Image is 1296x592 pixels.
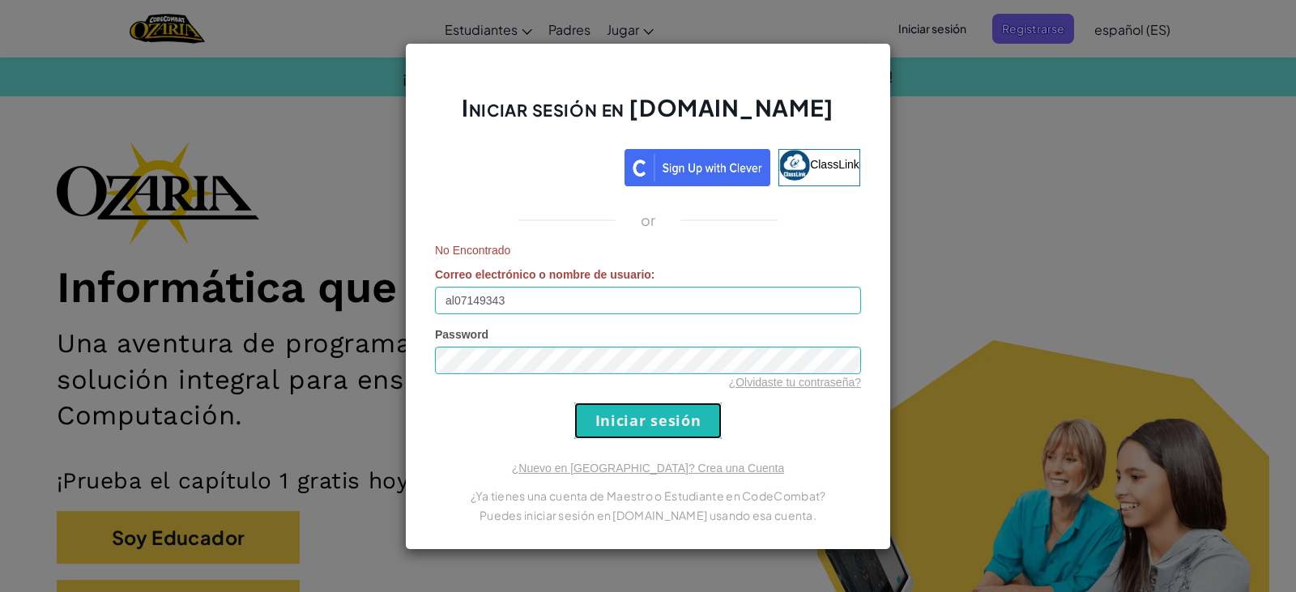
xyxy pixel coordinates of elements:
[435,505,861,525] p: Puedes iniciar sesión en [DOMAIN_NAME] usando esa cuenta.
[435,266,655,283] label: :
[435,92,861,139] h2: Iniciar sesión en [DOMAIN_NAME]
[574,402,722,439] input: Iniciar sesión
[810,157,859,170] span: ClassLink
[512,462,784,475] a: ¿Nuevo en [GEOGRAPHIC_DATA]? Crea una Cuenta
[428,147,625,183] iframe: Botón Iniciar sesión con Google
[435,268,651,281] span: Correo electrónico o nombre de usuario
[641,211,656,230] p: or
[435,486,861,505] p: ¿Ya tienes una cuenta de Maestro o Estudiante en CodeCombat?
[435,328,488,341] span: Password
[435,242,861,258] span: No Encontrado
[625,149,770,186] img: clever_sso_button@2x.png
[729,376,861,389] a: ¿Olvidaste tu contraseña?
[779,150,810,181] img: classlink-logo-small.png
